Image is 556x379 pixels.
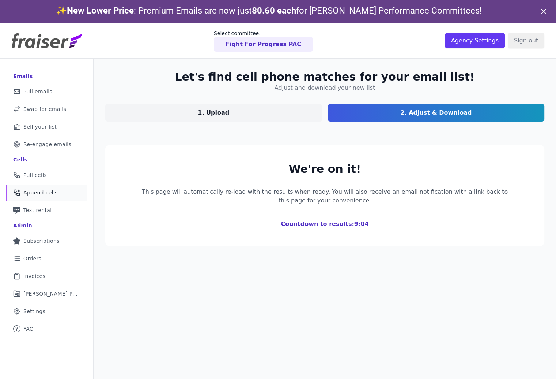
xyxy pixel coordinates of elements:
[23,272,45,280] span: Invoices
[445,33,505,48] input: Agency Settings
[140,163,509,176] h2: We're on it!
[23,325,34,332] span: FAQ
[13,73,33,80] div: Emails
[214,30,313,37] p: Select committee:
[6,233,87,249] a: Subscriptions
[275,83,375,92] h4: Adjust and download your new list
[6,250,87,267] a: Orders
[6,202,87,218] a: Text rental
[226,40,301,49] p: Fight For Progress PAC
[23,189,58,196] span: Append cells
[6,101,87,117] a: Swap for emails
[140,220,509,228] h1: Countdown to results: 9:04
[6,119,87,135] a: Sell your list
[214,30,313,52] a: Select committee: Fight For Progress PAC
[6,321,87,337] a: FAQ
[23,207,52,214] span: Text rental
[6,286,87,302] a: [PERSON_NAME] Performance
[12,33,82,48] img: Fraiser Logo
[6,303,87,319] a: Settings
[23,171,47,179] span: Pull cells
[13,156,27,163] div: Cells
[6,268,87,284] a: Invoices
[140,187,509,205] p: This page will automatically re-load with the results when ready. You will also receive an email ...
[6,167,87,183] a: Pull cells
[23,141,71,148] span: Re-engage emails
[328,104,545,122] a: 2. Adjust & Download
[6,83,87,100] a: Pull emails
[23,255,41,262] span: Orders
[198,108,229,117] p: 1. Upload
[23,237,60,245] span: Subscriptions
[23,105,66,113] span: Swap for emails
[23,88,52,95] span: Pull emails
[23,290,79,297] span: [PERSON_NAME] Performance
[6,136,87,152] a: Re-engage emails
[23,308,45,315] span: Settings
[400,108,472,117] p: 2. Adjust & Download
[23,123,57,130] span: Sell your list
[508,33,544,48] input: Sign out
[105,104,322,122] a: 1. Upload
[175,70,474,83] h2: Let's find cell phone matches for your email list!
[6,185,87,201] a: Append cells
[13,222,32,229] div: Admin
